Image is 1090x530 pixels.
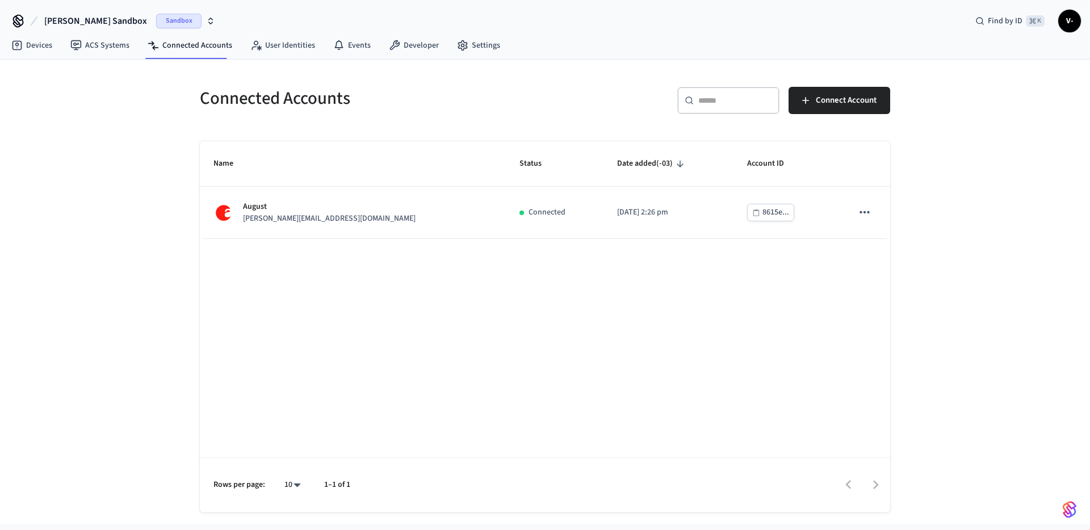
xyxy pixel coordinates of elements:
span: Name [213,155,248,173]
span: V- [1059,11,1080,31]
div: 8615e... [762,205,789,220]
span: [PERSON_NAME] Sandbox [44,14,147,28]
span: Date added(-03) [617,155,687,173]
span: Sandbox [156,14,202,28]
div: Find by ID⌘ K [966,11,1054,31]
span: Find by ID [988,15,1022,27]
img: August Logo, Square [213,203,234,223]
a: Events [324,35,380,56]
p: 1–1 of 1 [324,479,350,491]
table: sticky table [200,141,890,239]
p: [PERSON_NAME][EMAIL_ADDRESS][DOMAIN_NAME] [243,213,416,225]
button: Connect Account [789,87,890,114]
img: SeamLogoGradient.69752ec5.svg [1063,500,1076,519]
p: Connected [529,207,565,218]
a: User Identities [241,35,324,56]
div: 10 [279,477,306,493]
a: Settings [448,35,509,56]
button: V- [1058,10,1081,32]
a: Connected Accounts [139,35,241,56]
p: August [243,201,416,213]
p: [DATE] 2:26 pm [617,207,720,218]
h5: Connected Accounts [200,87,538,110]
button: 8615e... [747,204,794,221]
span: Account ID [747,155,799,173]
a: ACS Systems [61,35,139,56]
span: Connect Account [816,93,877,108]
a: Devices [2,35,61,56]
span: Status [519,155,556,173]
p: Rows per page: [213,479,265,491]
span: ⌘ K [1026,15,1045,27]
a: Developer [380,35,448,56]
